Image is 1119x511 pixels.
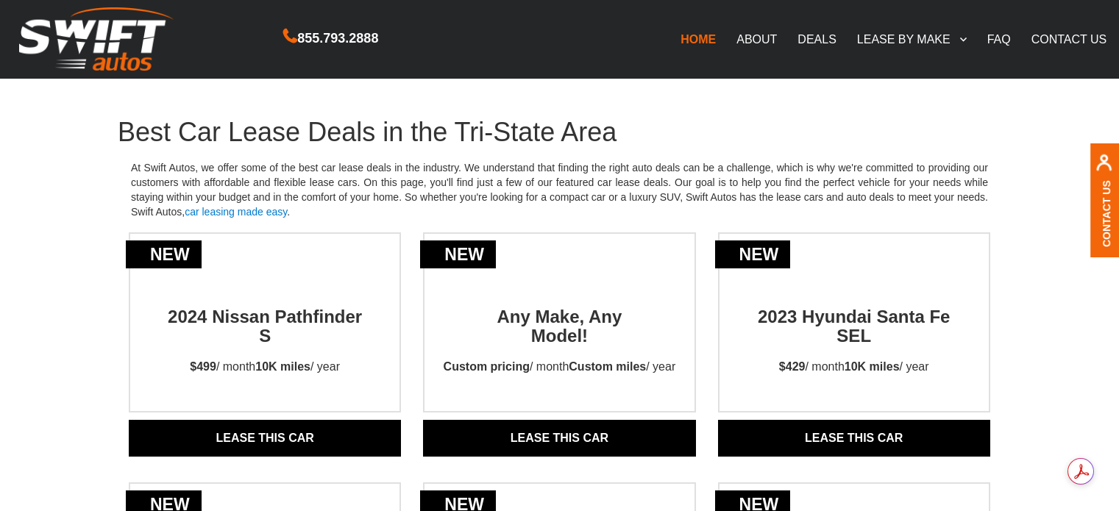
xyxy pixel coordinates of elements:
p: / month / year [766,346,942,389]
strong: $429 [779,360,806,373]
a: newAny Make, AnyModel!Custom pricing/ monthCustom miles/ year [424,281,694,390]
a: Contact Us [1101,179,1112,246]
p: At Swift Autos, we offer some of the best car lease deals in the industry. We understand that fin... [118,147,1001,232]
img: contact us, iconuser [1095,154,1112,179]
a: 855.793.2888 [283,32,378,45]
a: Lease THIS CAR [718,420,990,457]
img: Swift Autos [19,7,174,71]
a: new2023 Hyundai Santa Fe SEL$429/ month10K miles/ year [720,281,989,390]
p: / month / year [177,346,353,389]
a: FAQ [977,24,1021,54]
p: / month / year [430,346,689,389]
a: car leasing made easy [185,206,287,218]
a: new2024 Nissan Pathfinder S$499/ month10K miles/ year [130,281,399,390]
strong: Custom pricing [444,360,530,373]
strong: 10K miles [255,360,310,373]
div: new [420,240,496,269]
h2: 2023 Hyundai Santa Fe SEL [750,281,958,346]
div: new [126,240,202,269]
div: new [715,240,791,269]
a: Lease THIS CAR [423,420,695,457]
strong: 10K miles [845,360,900,373]
strong: $499 [190,360,216,373]
h2: Any Make, Any Model! [455,281,663,346]
strong: Custom miles [569,360,646,373]
a: HOME [670,24,726,54]
a: DEALS [787,24,846,54]
a: Lease THIS CAR [129,420,401,457]
a: ABOUT [726,24,787,54]
span: 855.793.2888 [297,28,378,49]
a: LEASE BY MAKE [847,24,977,54]
h1: Best Car Lease Deals in the Tri-State Area [118,118,1001,147]
h2: 2024 Nissan Pathfinder S [161,281,369,346]
a: CONTACT US [1021,24,1118,54]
